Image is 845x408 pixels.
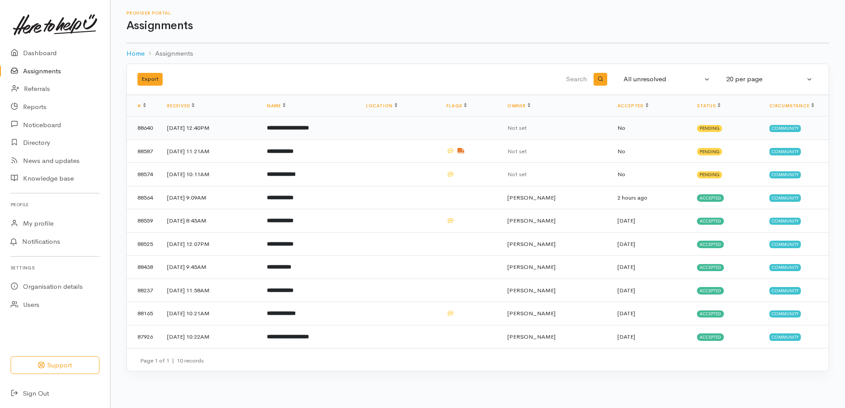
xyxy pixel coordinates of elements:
[507,310,556,317] span: [PERSON_NAME]
[160,140,260,163] td: [DATE] 11:21AM
[160,117,260,140] td: [DATE] 12:40PM
[769,241,801,248] span: Community
[769,103,814,109] a: Circumstance
[126,49,145,59] a: Home
[11,262,99,274] h6: Settings
[617,310,635,317] time: [DATE]
[167,103,194,109] a: Received
[160,302,260,325] td: [DATE] 10:21AM
[769,125,801,132] span: Community
[617,124,625,132] span: No
[697,125,722,132] span: Pending
[697,194,724,201] span: Accepted
[617,103,648,109] a: Accepted
[160,232,260,256] td: [DATE] 12:07PM
[769,194,801,201] span: Community
[769,148,801,155] span: Community
[617,287,635,294] time: [DATE]
[769,264,801,271] span: Community
[507,263,556,271] span: [PERSON_NAME]
[140,357,204,364] small: Page 1 of 1 10 records
[507,124,527,132] span: Not set
[697,241,724,248] span: Accepted
[160,279,260,302] td: [DATE] 11:58AM
[697,148,722,155] span: Pending
[507,333,556,340] span: [PERSON_NAME]
[127,140,160,163] td: 88587
[11,199,99,211] h6: Profile
[378,69,589,90] input: Search
[137,103,146,109] a: #
[507,287,556,294] span: [PERSON_NAME]
[697,333,724,340] span: Accepted
[11,356,99,374] button: Support
[160,163,260,186] td: [DATE] 10:11AM
[769,310,801,317] span: Community
[617,333,635,340] time: [DATE]
[172,357,174,364] span: |
[697,218,724,225] span: Accepted
[507,240,556,248] span: [PERSON_NAME]
[769,333,801,340] span: Community
[618,71,716,88] button: All unresolved
[726,74,805,84] div: 20 per page
[160,186,260,209] td: [DATE] 9:09AM
[721,71,818,88] button: 20 per page
[617,240,635,248] time: [DATE]
[127,279,160,302] td: 88237
[624,74,702,84] div: All unresolved
[617,147,625,155] span: No
[769,171,801,178] span: Community
[697,171,722,178] span: Pending
[127,117,160,140] td: 88640
[507,103,530,109] a: Owner
[446,103,467,109] a: Flags
[160,209,260,233] td: [DATE] 8:45AM
[507,147,527,155] span: Not set
[769,218,801,225] span: Community
[127,232,160,256] td: 88525
[127,209,160,233] td: 88559
[697,310,724,317] span: Accepted
[617,263,635,271] time: [DATE]
[145,49,193,59] li: Assignments
[697,103,720,109] a: Status
[366,103,397,109] a: Location
[127,302,160,325] td: 88165
[617,217,635,224] time: [DATE]
[507,217,556,224] span: [PERSON_NAME]
[126,43,829,64] nav: breadcrumb
[127,163,160,186] td: 88574
[617,194,647,201] time: 2 hours ago
[697,287,724,294] span: Accepted
[769,287,801,294] span: Community
[697,264,724,271] span: Accepted
[126,11,829,15] h6: Provider Portal
[127,325,160,348] td: 87926
[127,256,160,279] td: 88438
[507,194,556,201] span: [PERSON_NAME]
[160,256,260,279] td: [DATE] 9:45AM
[160,325,260,348] td: [DATE] 10:22AM
[137,73,163,86] button: Export
[267,103,285,109] a: Name
[507,170,527,178] span: Not set
[126,19,829,32] h1: Assignments
[617,170,625,178] span: No
[127,186,160,209] td: 88564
